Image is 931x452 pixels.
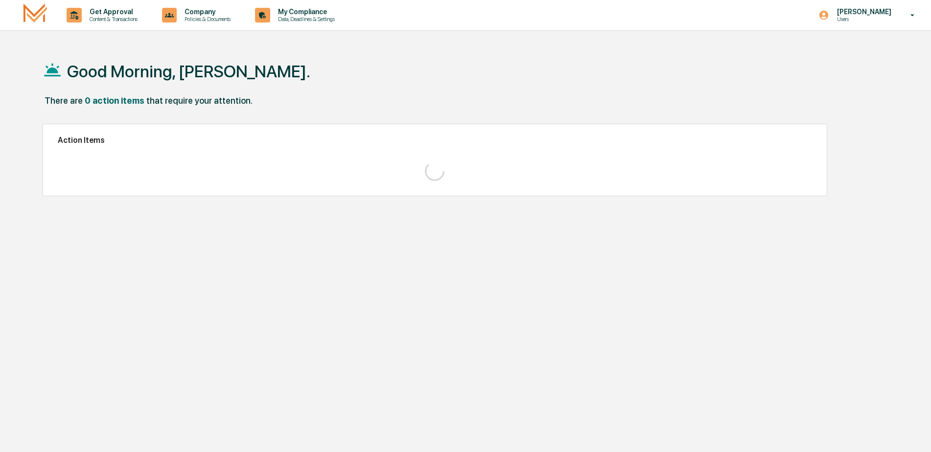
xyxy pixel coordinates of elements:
[270,16,340,23] p: Data, Deadlines & Settings
[177,8,235,16] p: Company
[45,95,83,106] div: There are
[829,16,896,23] p: Users
[177,16,235,23] p: Policies & Documents
[82,8,142,16] p: Get Approval
[23,3,47,26] img: logo
[58,136,812,145] h2: Action Items
[146,95,253,106] div: that require your attention.
[85,95,144,106] div: 0 action items
[270,8,340,16] p: My Compliance
[829,8,896,16] p: [PERSON_NAME]
[82,16,142,23] p: Content & Transactions
[67,62,310,81] h1: Good Morning, [PERSON_NAME].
